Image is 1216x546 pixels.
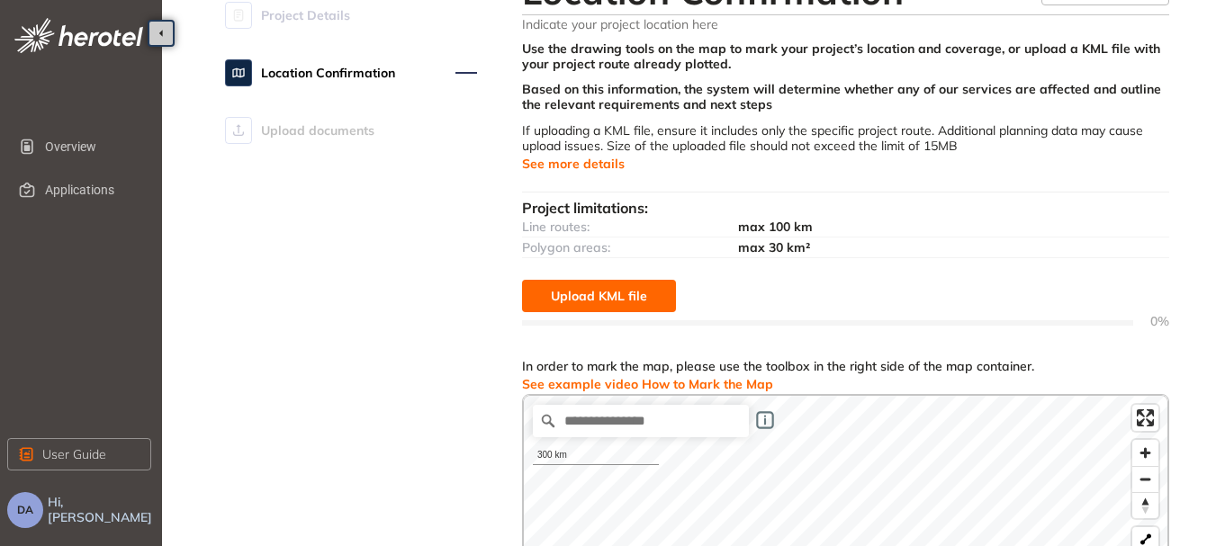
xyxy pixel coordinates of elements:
[522,219,590,235] span: Line routes:
[261,55,395,91] span: Location Confirmation
[522,15,1169,32] span: Indicate your project location here
[522,82,1169,123] div: Based on this information, the system will determine whether any of our services are affected and...
[1132,440,1158,466] button: Zoom in
[522,41,1169,83] div: Use the drawing tools on the map to mark your project’s location and coverage, or upload a KML fi...
[522,200,1169,217] div: Project limitations:
[522,239,610,255] span: Polygon areas:
[1132,492,1158,518] button: Reset bearing to north
[1132,466,1158,492] button: Zoom out
[522,123,1169,184] div: If uploading a KML file, ensure it includes only the specific project route. Additional planning ...
[14,18,143,53] img: logo
[738,239,810,255] span: max 30 km²
[522,374,773,394] button: See example video How to Mark the Map
[1132,493,1158,518] span: Reset bearing to north
[522,154,625,174] button: See more details
[1132,405,1158,431] button: Enter fullscreen
[261,112,374,148] span: Upload documents
[1133,314,1169,329] span: 0%
[533,446,659,465] div: 300 km
[7,492,43,528] button: DA
[7,438,151,470] button: User Guide
[17,504,33,516] span: DA
[45,129,137,165] span: Overview
[42,444,106,464] span: User Guide
[45,172,137,208] span: Applications
[522,359,1034,394] div: In order to mark the map, please use the toolbox in the right side of the map container.
[533,405,749,437] input: Search place...
[738,219,813,235] span: max 100 km
[551,286,647,306] span: Upload KML file
[522,280,676,312] button: Upload KML file
[48,495,155,525] span: Hi, [PERSON_NAME]
[1132,467,1158,492] span: Zoom out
